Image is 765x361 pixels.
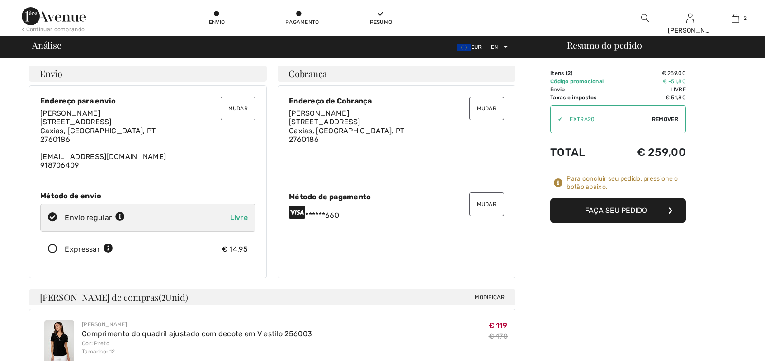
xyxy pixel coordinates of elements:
[22,7,86,25] img: Avenida 1ère
[40,192,102,200] font: Método de envio
[550,146,586,159] font: Total
[550,198,686,223] button: Faça seu pedido
[686,14,694,22] a: Entrar
[40,127,156,135] font: Caxias, [GEOGRAPHIC_DATA], PT
[82,340,109,347] font: Cor: Preto
[40,109,100,117] font: [PERSON_NAME]
[285,19,319,25] font: Pagamento
[289,127,405,135] font: Caxias, [GEOGRAPHIC_DATA], PT
[165,291,188,303] font: Unid)
[666,94,686,101] font: € 51,80
[713,13,757,23] a: 2
[477,105,497,112] font: Mudar
[289,109,349,117] font: [PERSON_NAME]
[65,213,112,222] font: Envio regular
[732,13,739,23] img: Minha Bolsa
[652,116,678,122] font: Remover
[289,117,360,126] font: [STREET_ADDRESS]
[662,70,686,76] font: € 259,00
[641,13,649,23] img: pesquisar no site
[477,201,497,207] font: Mudar
[40,67,62,80] font: Envio
[457,44,471,51] img: Euro
[550,86,565,93] font: Envio
[550,78,604,84] font: Código promocional
[475,294,505,300] font: Modificar
[668,27,721,34] font: [PERSON_NAME]
[567,39,642,51] font: Resumo do pedido
[558,116,562,122] font: ✔
[562,106,652,133] input: Código promocional
[489,321,508,330] font: € 119
[471,44,482,50] font: EUR
[469,97,505,120] button: Mudar
[663,78,686,84] font: € -51,80
[222,245,248,253] font: € 14,95
[744,15,747,21] font: 2
[82,321,127,328] font: [PERSON_NAME]
[671,86,686,93] font: Livre
[567,175,678,191] font: Para concluir seu pedido, pressione o botão abaixo.
[82,348,115,355] font: Tamanho: 12
[228,105,248,112] font: Mudar
[289,97,372,105] font: Endereço de Cobrança
[161,288,166,304] font: 2
[209,19,225,25] font: Envio
[370,19,392,25] font: Resumo
[65,245,100,253] font: Expressar
[550,94,597,101] font: Taxas e impostos
[40,291,159,303] font: [PERSON_NAME] de compras
[289,192,371,201] font: Método de pagamento
[22,26,85,33] font: < Continuar comprando
[40,117,112,126] font: [STREET_ADDRESS]
[288,67,327,80] font: Cobrança
[571,70,572,76] font: )
[550,70,567,76] font: Itens (
[289,135,319,144] font: 2760186
[82,329,312,338] a: Comprimento do quadril ajustado com decote em V estilo 256003
[489,332,508,341] font: € 170
[585,206,647,215] font: Faça seu pedido
[32,39,61,51] font: Análise
[40,97,116,105] font: Endereço para envio
[686,13,694,23] img: Minhas informações
[40,161,79,169] font: 918706409
[221,97,256,120] button: Mudar
[567,70,571,76] font: 2
[637,146,686,159] font: € 259,00
[159,291,161,303] font: (
[40,135,70,144] font: 2760186
[230,213,248,222] font: Livre
[491,44,498,50] font: EN
[469,192,505,216] button: Mudar
[40,152,166,161] font: [EMAIL_ADDRESS][DOMAIN_NAME]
